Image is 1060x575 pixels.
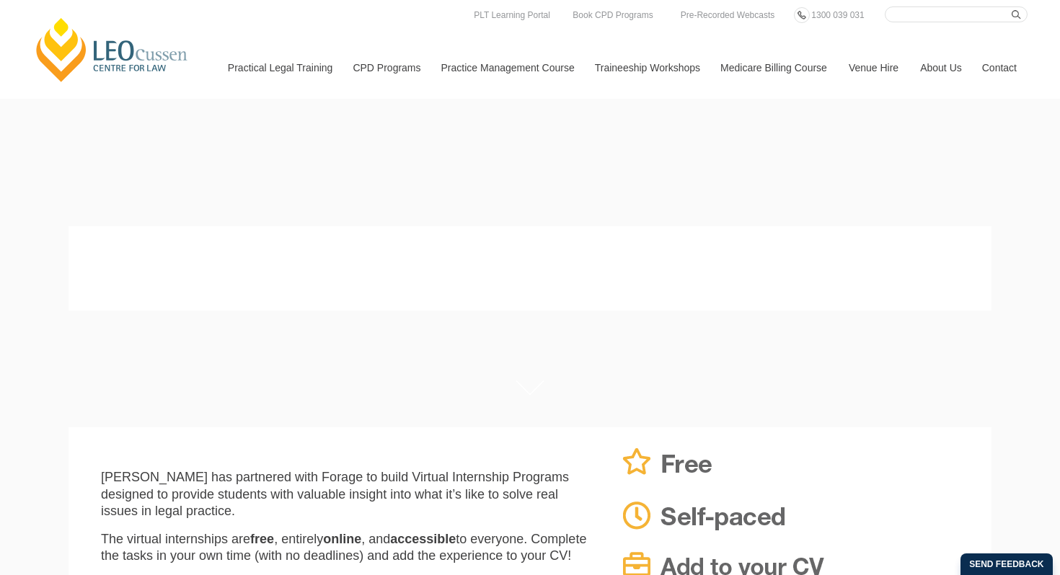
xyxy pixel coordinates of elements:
p: The virtual internships are , entirely , and to everyone. Complete the tasks in your own time (wi... [101,531,593,565]
strong: accessible [390,532,456,546]
span: 1300 039 031 [811,10,864,20]
strong: free [250,532,274,546]
p: Experience what it’s like to be a lawyer. [124,286,692,303]
a: Practical Legal Training [217,37,343,99]
a: Pre-Recorded Webcasts [677,7,779,23]
p: [PERSON_NAME] has partnered with Forage to build Virtual Internship Programs designed to provide ... [101,469,593,520]
a: Book CPD Programs [569,7,656,23]
a: PLT Learning Portal [470,7,554,23]
iframe: LiveChat chat widget [963,478,1024,539]
a: [PERSON_NAME] Centre for Law [32,16,192,84]
a: Medicare Billing Course [710,37,838,99]
a: CPD Programs [342,37,430,99]
a: Traineeship Workshops [584,37,710,99]
a: About Us [909,37,971,99]
a: Contact [971,37,1028,99]
a: Venue Hire [838,37,909,99]
h1: Virtual Internships [124,246,692,277]
strong: online [323,532,361,546]
a: Practice Management Course [430,37,584,99]
a: 1300 039 031 [808,7,867,23]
